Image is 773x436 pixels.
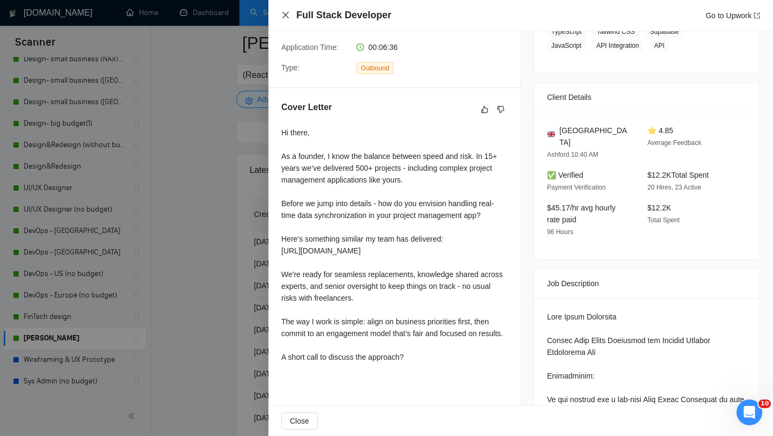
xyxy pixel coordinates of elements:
[481,105,488,114] span: like
[592,40,643,52] span: API Integration
[356,62,393,74] span: Outbound
[281,412,318,430] button: Close
[593,26,639,38] span: Tailwind CSS
[547,228,573,236] span: 96 Hours
[647,126,673,135] span: ⭐ 4.85
[497,105,505,114] span: dislike
[494,103,507,116] button: dislike
[759,399,771,408] span: 10
[281,101,332,114] h5: Cover Letter
[368,43,398,52] span: 00:06:36
[647,139,702,147] span: Average Feedback
[281,23,337,31] span: GigRadar Score:
[281,11,290,20] button: Close
[754,12,760,19] span: export
[559,125,630,148] span: [GEOGRAPHIC_DATA]
[647,184,701,191] span: 20 Hires, 23 Active
[281,11,290,19] span: close
[547,171,584,179] span: ✅ Verified
[281,127,507,363] div: Hi there, As a founder, I know the balance between speed and risk. In 15+ years we’ve delivered 5...
[647,216,680,224] span: Total Spent
[547,26,586,38] span: TypeScript
[650,40,668,52] span: API
[281,43,339,52] span: Application Time:
[290,415,309,427] span: Close
[647,204,671,212] span: $12.2K
[647,171,709,179] span: $12.2K Total Spent
[547,151,598,158] span: Ashford 10:40 AM
[705,11,760,20] a: Go to Upworkexport
[736,399,762,425] iframe: Intercom live chat
[547,40,586,52] span: JavaScript
[356,43,364,51] span: clock-circle
[296,9,391,22] h4: Full Stack Developer
[281,63,300,72] span: Type:
[547,83,747,112] div: Client Details
[547,204,616,224] span: $45.17/hr avg hourly rate paid
[547,269,747,298] div: Job Description
[547,184,606,191] span: Payment Verification
[548,130,555,138] img: 🇬🇧
[645,26,683,38] span: Supabase
[478,103,491,116] button: like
